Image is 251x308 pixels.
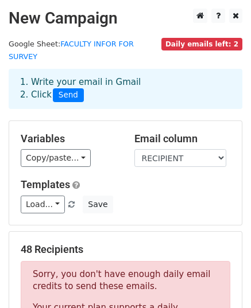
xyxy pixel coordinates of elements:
[194,253,251,308] iframe: Chat Widget
[21,243,230,256] h5: 48 Recipients
[21,178,70,190] a: Templates
[21,132,117,145] h5: Variables
[9,9,242,28] h2: New Campaign
[33,268,218,293] p: Sorry, you don't have enough daily email credits to send these emails.
[161,38,242,50] span: Daily emails left: 2
[134,132,231,145] h5: Email column
[161,40,242,48] a: Daily emails left: 2
[21,149,91,167] a: Copy/paste...
[9,40,134,61] a: FACULTY INFOR FOR SURVEY
[21,196,65,213] a: Load...
[53,88,84,102] span: Send
[11,76,240,102] div: 1. Write your email in Gmail 2. Click
[9,40,134,61] small: Google Sheet:
[83,196,113,213] button: Save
